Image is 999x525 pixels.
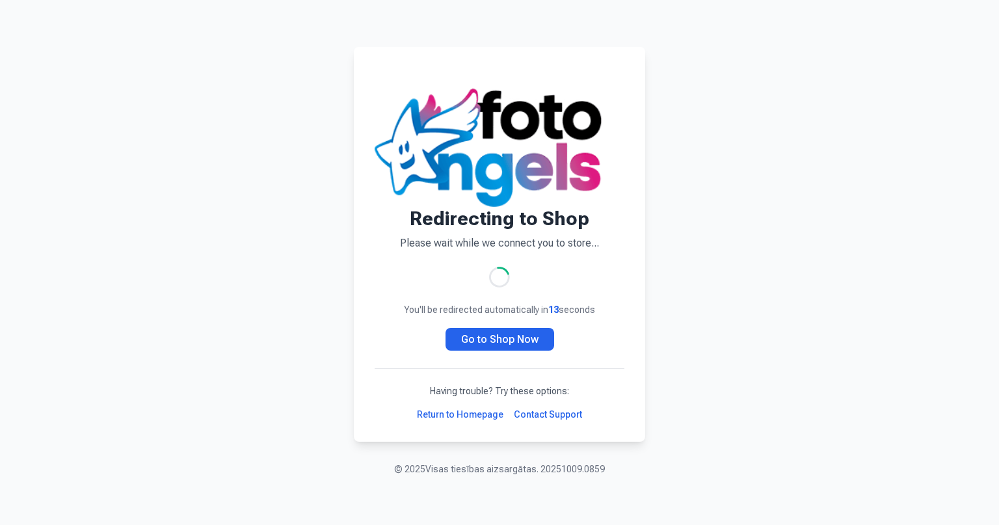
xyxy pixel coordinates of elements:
a: Return to Homepage [417,408,503,421]
h1: Redirecting to Shop [375,207,624,230]
a: Go to Shop Now [446,328,554,351]
a: Contact Support [514,408,582,421]
p: You'll be redirected automatically in seconds [375,303,624,316]
span: 13 [548,304,559,315]
p: Having trouble? Try these options: [375,384,624,397]
p: Please wait while we connect you to store... [375,236,624,251]
p: © 2025 Visas tiesības aizsargātas. 20251009.0859 [394,463,605,476]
